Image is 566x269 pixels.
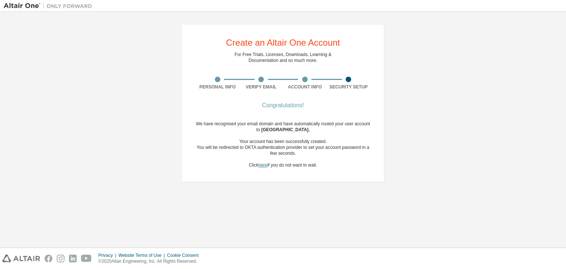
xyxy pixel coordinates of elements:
[98,252,118,258] div: Privacy
[98,258,203,265] p: © 2025 Altair Engineering, Inc. All Rights Reserved.
[196,84,240,90] div: Personal Info
[118,252,167,258] div: Website Terms of Use
[226,38,340,47] div: Create an Altair One Account
[69,255,77,262] img: linkedin.svg
[283,84,327,90] div: Account Info
[4,2,96,10] img: Altair One
[327,84,371,90] div: Security Setup
[2,255,40,262] img: altair_logo.svg
[45,255,52,262] img: facebook.svg
[261,127,310,132] span: [GEOGRAPHIC_DATA] .
[196,139,370,144] div: Your account has been successfully created.
[196,103,370,108] div: Congratulations!
[196,144,370,156] div: You will be redirected to OKTA authentication provider to set your account password in a few seco...
[167,252,203,258] div: Cookie Consent
[81,255,92,262] img: youtube.svg
[235,52,332,63] div: For Free Trials, Licenses, Downloads, Learning & Documentation and so much more.
[258,163,267,168] a: here
[196,121,370,168] div: We have recognised your email domain and have automatically routed your user account to Click if ...
[57,255,64,262] img: instagram.svg
[240,84,283,90] div: Verify Email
